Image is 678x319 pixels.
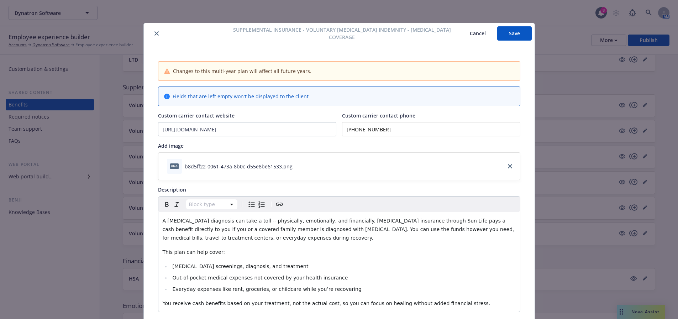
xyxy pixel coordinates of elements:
button: close [152,29,161,38]
button: download file [295,163,301,170]
span: [MEDICAL_DATA] screenings, diagnosis, and treatment [172,263,308,269]
span: You receive cash benefits based on your treatment, not the actual cost, so you can focus on heali... [163,300,490,306]
span: Everyday expenses like rent, groceries, or childcare while you’re recovering [172,286,361,292]
button: Bold [162,199,172,209]
div: toggle group [247,199,267,209]
span: Custom carrier contact phone [342,112,415,119]
button: Numbered list [257,199,267,209]
span: Out-of-pocket medical expenses not covered by your health insurance [172,275,348,281]
span: Description [158,186,186,193]
input: Add custom carrier contact phone [342,122,520,136]
div: b8d5ff22-0061-473a-8b0c-d55e8be61533.png [185,163,293,170]
input: Add custom carrier contact website [158,122,336,136]
button: Cancel [458,26,497,41]
span: Custom carrier contact website [158,112,235,119]
button: Bulleted list [247,199,257,209]
button: Save [497,26,532,41]
button: Create link [274,199,284,209]
div: editable markdown [158,212,520,312]
a: close [506,162,514,171]
button: Block type [186,199,237,209]
button: Italic [172,199,182,209]
span: A [MEDICAL_DATA] diagnosis can take a toll -- physically, emotionally, and financially. [MEDICAL_... [163,218,516,241]
span: png [170,163,179,169]
span: Supplemental Insurance - Voluntary [MEDICAL_DATA] Indemnity - [MEDICAL_DATA] Coverage [226,26,457,41]
span: Changes to this multi-year plan will affect all future years. [173,67,311,75]
span: Fields that are left empty won't be displayed to the client [173,93,309,100]
span: This plan can help cover: [163,249,225,255]
span: Add image [158,142,184,149]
